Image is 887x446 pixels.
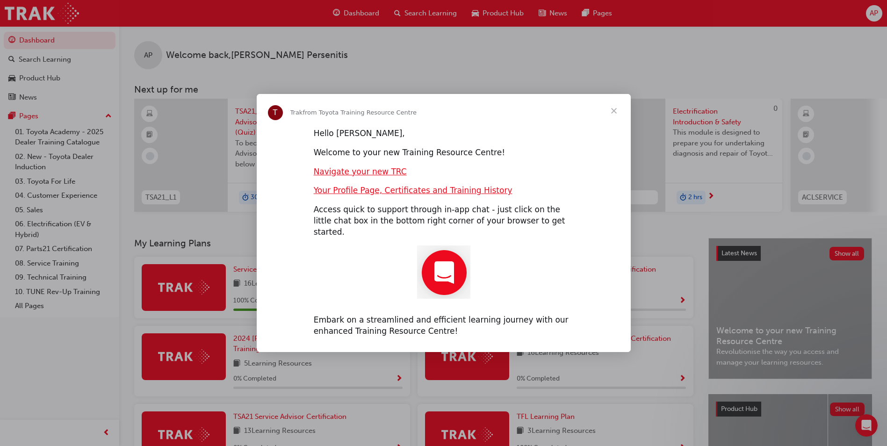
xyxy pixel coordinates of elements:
a: Navigate your new TRC [314,167,407,176]
div: Embark on a streamlined and efficient learning journey with our enhanced Training Resource Centre! [314,315,574,337]
div: Hello [PERSON_NAME], [314,128,574,139]
span: from Toyota Training Resource Centre [303,109,417,116]
span: Close [597,94,631,128]
div: Profile image for Trak [268,105,283,120]
a: Your Profile Page, Certificates and Training History [314,186,512,195]
div: Access quick to support through in-app chat - just click on the little chat box in the bottom rig... [314,204,574,237]
div: Welcome to your new Training Resource Centre! [314,147,574,158]
span: Trak [290,109,303,116]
